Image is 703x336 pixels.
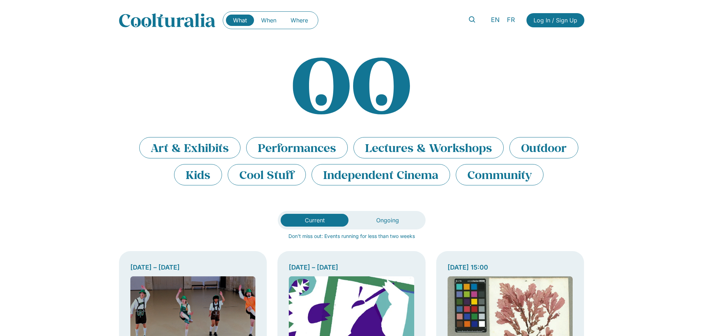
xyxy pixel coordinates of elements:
span: FR [507,16,515,24]
li: Independent Cinema [312,164,450,185]
span: Ongoing [376,217,399,224]
li: Lectures & Workshops [353,137,504,158]
a: What [226,15,254,26]
a: Where [283,15,315,26]
a: When [254,15,283,26]
a: Log In / Sign Up [526,13,584,27]
li: Outdoor [509,137,578,158]
div: [DATE] – [DATE] [289,262,414,272]
span: Current [305,217,325,224]
li: Cool Stuff [228,164,306,185]
div: [DATE] 15:00 [448,262,573,272]
span: Log In / Sign Up [534,16,577,25]
a: EN [487,15,503,25]
li: Performances [246,137,348,158]
li: Art & Exhibits [139,137,240,158]
li: Kids [174,164,222,185]
nav: Menu [226,15,315,26]
span: EN [491,16,500,24]
li: Community [456,164,544,185]
a: FR [503,15,519,25]
p: Don’t miss out: Events running for less than two weeks [119,232,584,240]
div: [DATE] – [DATE] [130,262,256,272]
